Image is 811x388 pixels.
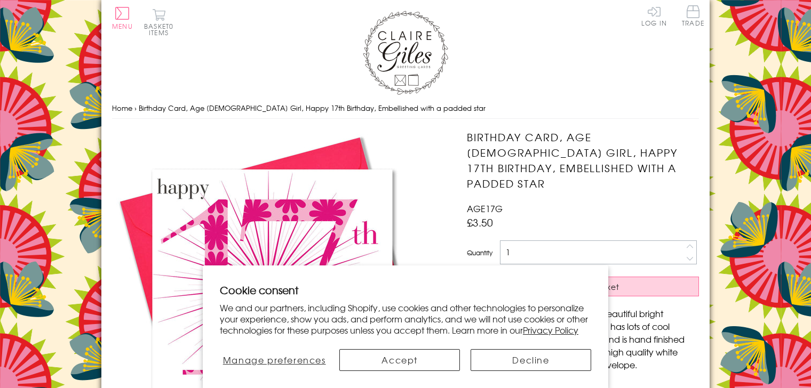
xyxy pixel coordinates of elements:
span: 0 items [149,21,173,37]
span: › [134,103,137,113]
a: Log In [641,5,667,26]
span: Manage preferences [223,353,326,366]
button: Accept [339,349,460,371]
button: Manage preferences [220,349,329,371]
button: Menu [112,7,133,29]
button: Basket0 items [144,9,173,36]
span: £3.50 [467,215,493,230]
a: Trade [682,5,704,28]
nav: breadcrumbs [112,98,699,119]
h2: Cookie consent [220,282,591,297]
button: Decline [471,349,591,371]
img: Claire Giles Greetings Cards [363,11,448,95]
h1: Birthday Card, Age [DEMOGRAPHIC_DATA] Girl, Happy 17th Birthday, Embellished with a padded star [467,130,699,191]
a: Privacy Policy [523,324,578,336]
span: Trade [682,5,704,26]
span: Birthday Card, Age [DEMOGRAPHIC_DATA] Girl, Happy 17th Birthday, Embellished with a padded star [139,103,486,113]
span: Menu [112,21,133,31]
p: We and our partners, including Shopify, use cookies and other technologies to personalize your ex... [220,302,591,335]
label: Quantity [467,248,492,257]
span: AGE17G [467,202,503,215]
a: Home [112,103,132,113]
